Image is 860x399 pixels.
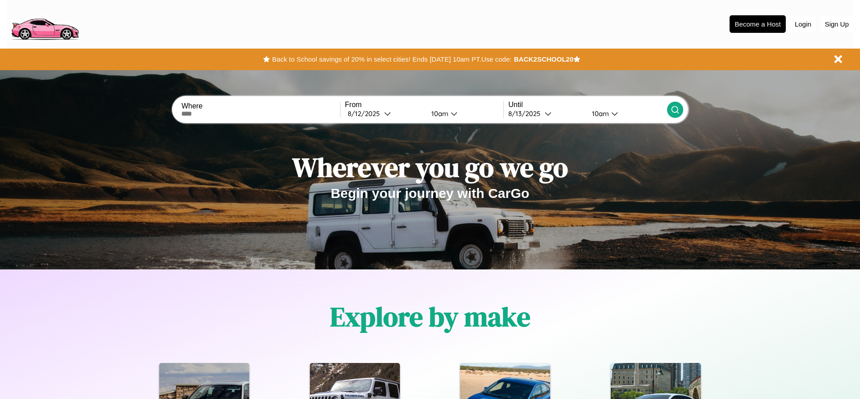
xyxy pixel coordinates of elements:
button: 8/12/2025 [345,109,424,118]
label: Where [181,102,340,110]
div: 10am [587,109,611,118]
label: Until [508,101,667,109]
div: 10am [427,109,451,118]
button: 10am [424,109,503,118]
button: Sign Up [820,16,853,32]
div: 8 / 13 / 2025 [508,109,545,118]
label: From [345,101,503,109]
b: BACK2SCHOOL20 [514,55,573,63]
img: logo [7,4,83,42]
h1: Explore by make [330,298,530,335]
button: Login [790,16,816,32]
button: Become a Host [730,15,786,33]
button: Back to School savings of 20% in select cities! Ends [DATE] 10am PT.Use code: [270,53,514,66]
div: 8 / 12 / 2025 [348,109,384,118]
button: 10am [585,109,667,118]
